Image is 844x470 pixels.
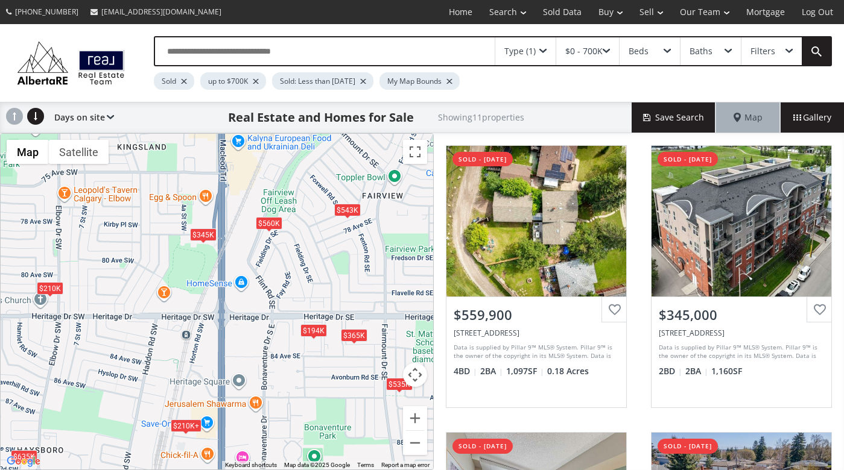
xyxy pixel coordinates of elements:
[403,140,427,164] button: Toggle fullscreen view
[434,133,639,420] a: sold - [DATE]$559,900[STREET_ADDRESS]Data is supplied by Pillar 9™ MLS® System. Pillar 9™ is the ...
[659,365,682,377] span: 2 BD
[629,47,649,55] div: Beds
[12,39,130,87] img: Logo
[190,228,217,240] div: $345K
[48,102,114,133] div: Days on site
[4,454,43,469] img: Google
[659,328,824,338] div: 495 78 Avenue SW #211, Calgary, AB T2V 5K5
[403,406,427,430] button: Zoom in
[170,419,201,431] div: $210K+
[659,343,821,361] div: Data is supplied by Pillar 9™ MLS® System. Pillar 9™ is the owner of the copyright in its MLS® Sy...
[734,111,763,124] span: Map
[639,133,844,420] a: sold - [DATE]$345,000[STREET_ADDRESS]Data is supplied by Pillar 9™ MLS® System. Pillar 9™ is the ...
[256,216,282,229] div: $560K
[381,462,430,468] a: Report a map error
[711,365,742,377] span: 1,160 SF
[454,365,477,377] span: 4 BD
[225,461,277,469] button: Keyboard shortcuts
[37,282,63,295] div: $210K
[272,72,373,90] div: Sold: Less than [DATE]
[15,7,78,17] span: [PHONE_NUMBER]
[793,111,831,124] span: Gallery
[49,140,109,164] button: Show satellite imagery
[565,47,603,55] div: $0 - 700K
[454,305,619,324] div: $559,900
[284,462,350,468] span: Map data ©2025 Google
[4,454,43,469] a: Open this area in Google Maps (opens a new window)
[504,47,536,55] div: Type (1)
[340,329,367,342] div: $365K
[200,72,266,90] div: up to $700K
[690,47,712,55] div: Baths
[300,324,327,337] div: $194K
[7,140,49,164] button: Show street map
[659,305,824,324] div: $345,000
[334,204,360,216] div: $543K
[480,365,503,377] span: 2 BA
[228,109,414,126] h1: Real Estate and Homes for Sale
[84,1,227,23] a: [EMAIL_ADDRESS][DOMAIN_NAME]
[750,47,775,55] div: Filters
[454,328,619,338] div: 48 Fielding Drive SE, Calgary, AB T2H 1H1
[716,102,780,133] div: Map
[506,365,544,377] span: 1,097 SF
[403,363,427,387] button: Map camera controls
[438,113,524,122] h2: Showing 11 properties
[154,72,194,90] div: Sold
[547,365,589,377] span: 0.18 Acres
[780,102,844,133] div: Gallery
[685,365,708,377] span: 2 BA
[101,7,221,17] span: [EMAIL_ADDRESS][DOMAIN_NAME]
[403,431,427,455] button: Zoom out
[379,72,460,90] div: My Map Bounds
[11,450,37,463] div: $635K
[357,462,374,468] a: Terms
[454,343,616,361] div: Data is supplied by Pillar 9™ MLS® System. Pillar 9™ is the owner of the copyright in its MLS® Sy...
[386,378,413,390] div: $535K
[632,102,716,133] button: Save Search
